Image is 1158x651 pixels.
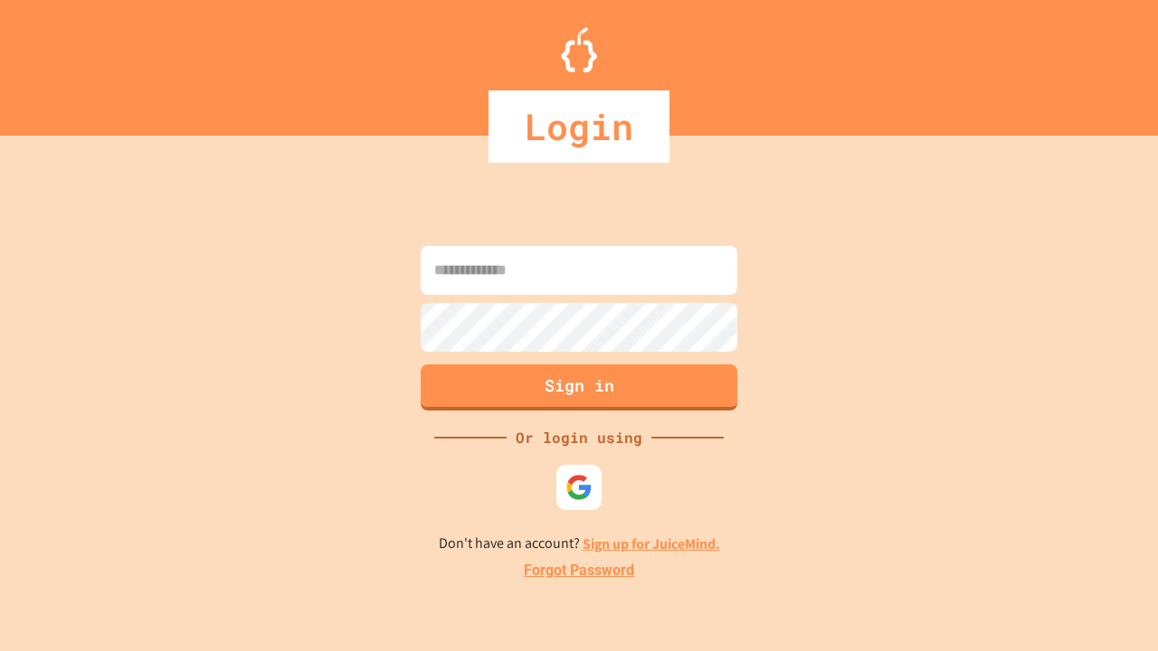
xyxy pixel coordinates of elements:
[507,427,651,448] div: Or login using
[583,534,720,553] a: Sign up for JuiceMind.
[489,90,669,163] div: Login
[524,560,634,581] a: Forgot Password
[561,27,597,72] img: Logo.svg
[565,474,593,501] img: google-icon.svg
[421,364,737,410] button: Sign in
[439,533,720,555] p: Don't have an account?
